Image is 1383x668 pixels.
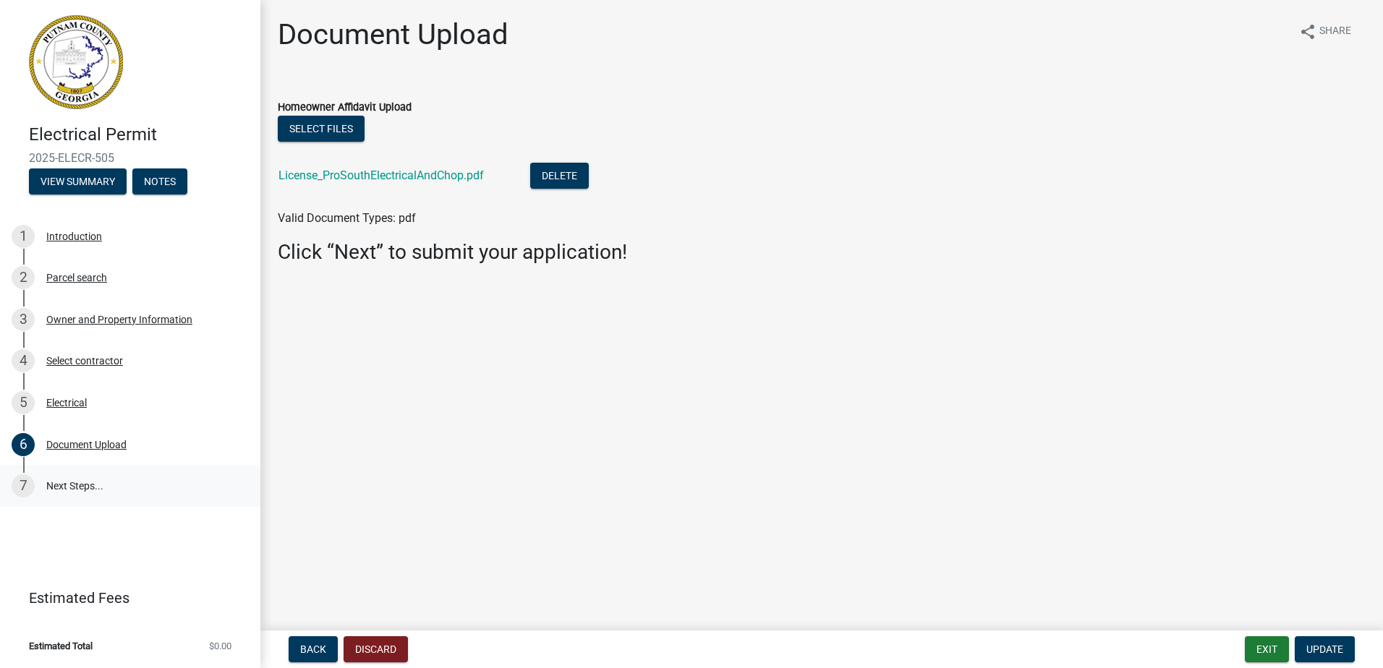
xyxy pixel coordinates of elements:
[12,349,35,372] div: 4
[29,176,127,188] wm-modal-confirm: Summary
[12,583,237,612] a: Estimated Fees
[12,266,35,289] div: 2
[1299,23,1316,40] i: share
[209,641,231,651] span: $0.00
[132,176,187,188] wm-modal-confirm: Notes
[1288,17,1363,46] button: shareShare
[12,225,35,248] div: 1
[46,273,107,283] div: Parcel search
[278,211,416,225] span: Valid Document Types: pdf
[278,168,484,182] a: License_ProSouthElectricalAndChop.pdf
[278,103,412,113] label: Homeowner Affidavit Upload
[46,231,102,241] div: Introduction
[278,116,365,142] button: Select files
[278,240,1366,265] h3: Click “Next” to submit your application!
[278,17,508,52] h1: Document Upload
[29,124,249,145] h4: Electrical Permit
[289,636,338,662] button: Back
[1245,636,1289,662] button: Exit
[46,356,123,366] div: Select contractor
[300,643,326,655] span: Back
[29,151,231,165] span: 2025-ELECR-505
[1319,23,1351,40] span: Share
[12,391,35,414] div: 5
[29,168,127,194] button: View Summary
[1306,643,1343,655] span: Update
[530,170,589,184] wm-modal-confirm: Delete Document
[46,314,192,325] div: Owner and Property Information
[12,433,35,456] div: 6
[530,163,589,189] button: Delete
[344,636,408,662] button: Discard
[29,641,93,651] span: Estimated Total
[12,308,35,331] div: 3
[132,168,187,194] button: Notes
[46,440,127,450] div: Document Upload
[12,474,35,497] div: 7
[29,15,123,109] img: Putnam County, Georgia
[46,398,87,408] div: Electrical
[1295,636,1355,662] button: Update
